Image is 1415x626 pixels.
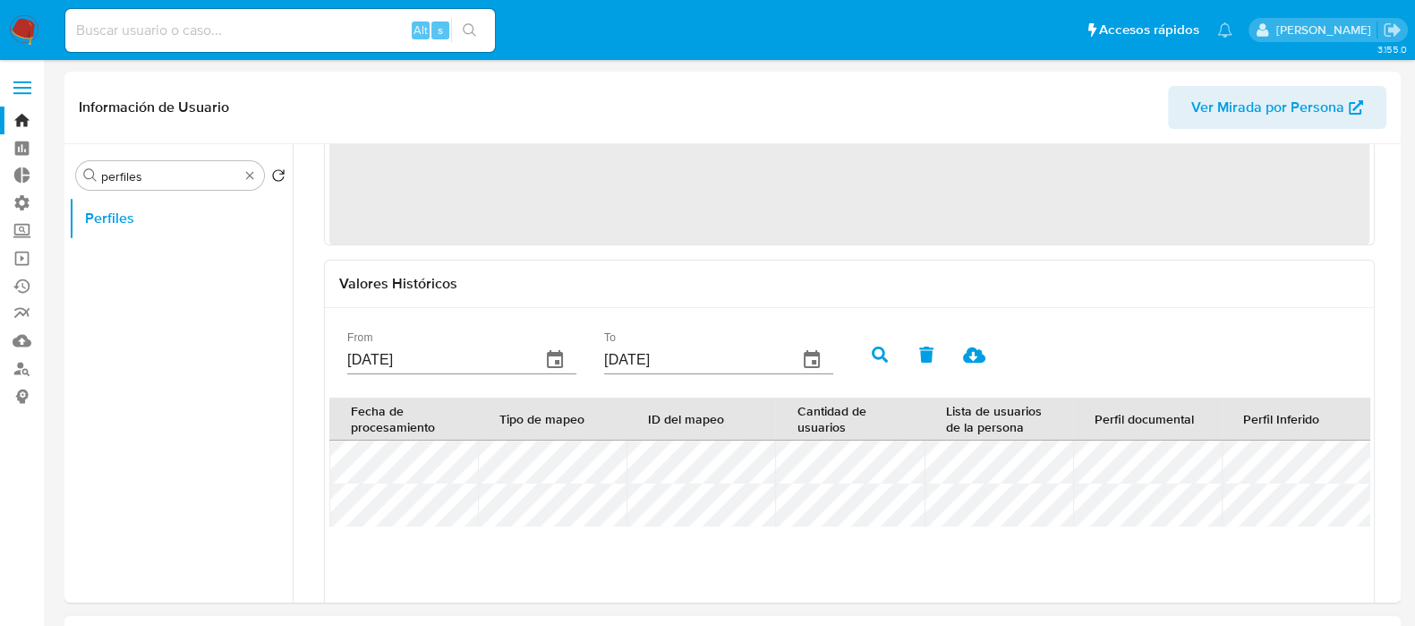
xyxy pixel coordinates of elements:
label: To [604,333,616,344]
div: Tipo de mapeo [499,411,584,427]
p: yanina.loff@mercadolibre.com [1275,21,1377,39]
span: Ver Mirada por Persona [1191,86,1344,129]
button: search-icon [451,18,488,43]
span: s [438,21,443,39]
button: Borrar [243,168,257,183]
input: Buscar [101,168,239,184]
h3: Valores Históricos [339,275,1360,293]
input: Buscar usuario o caso... [65,19,495,42]
div: Cantidad de usuarios [797,403,902,435]
button: Ver Mirada por Persona [1168,86,1386,129]
span: Alt [413,21,428,39]
label: From [347,333,372,344]
span: Accesos rápidos [1099,21,1199,39]
div: Fecha de procesamiento [351,403,456,435]
button: Volver al orden por defecto [271,168,286,188]
button: Perfiles [69,197,293,240]
a: Salir [1383,21,1402,39]
div: Perfil Inferido [1243,411,1319,427]
h1: Información de Usuario [79,99,229,116]
div: Perfil documental [1095,411,1194,427]
button: Buscar [83,168,98,183]
a: Notificaciones [1217,22,1232,38]
span: ‌ [329,65,1369,244]
div: Lista de usuarios de la persona [946,403,1052,435]
div: ID del mapeo [648,411,724,427]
